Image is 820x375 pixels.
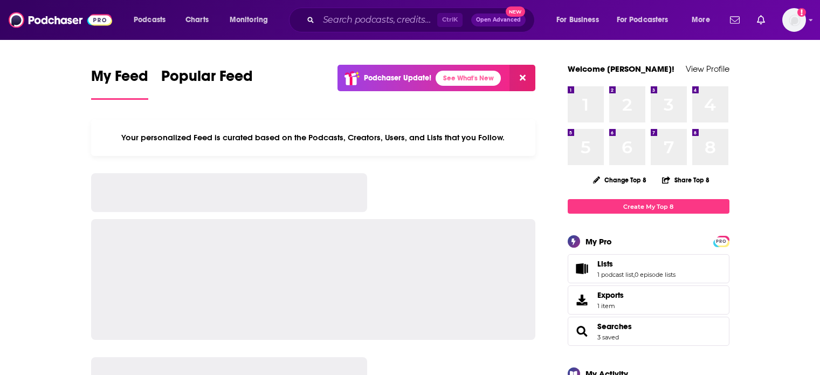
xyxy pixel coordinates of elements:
button: open menu [549,11,612,29]
span: My Feed [91,67,148,92]
span: Exports [597,290,624,300]
span: Charts [185,12,209,28]
img: Podchaser - Follow, Share and Rate Podcasts [9,10,112,30]
a: Searches [571,324,593,339]
a: View Profile [686,64,729,74]
a: Welcome [PERSON_NAME]! [568,64,674,74]
a: Popular Feed [161,67,253,100]
button: open menu [610,11,684,29]
a: PRO [715,237,728,245]
span: , [633,271,635,278]
a: 3 saved [597,333,619,341]
button: open menu [684,11,723,29]
span: More [692,12,710,28]
span: 1 item [597,302,624,310]
a: 1 podcast list [597,271,633,278]
span: Lists [597,259,613,269]
span: Popular Feed [161,67,253,92]
span: Exports [571,292,593,308]
button: Change Top 8 [587,173,653,187]
button: Open AdvancedNew [471,13,526,26]
input: Search podcasts, credits, & more... [319,11,437,29]
span: Ctrl K [437,13,463,27]
a: Searches [597,322,632,331]
a: My Feed [91,67,148,100]
p: Podchaser Update! [364,73,431,83]
a: See What's New [436,71,501,86]
button: open menu [222,11,282,29]
button: Share Top 8 [661,169,710,190]
img: User Profile [782,8,806,32]
a: Lists [597,259,676,269]
div: Search podcasts, credits, & more... [299,8,545,32]
span: New [506,6,525,17]
span: Searches [568,317,729,346]
span: Logged in as MGarceau [782,8,806,32]
span: Lists [568,254,729,283]
a: 0 episode lists [635,271,676,278]
span: For Podcasters [617,12,669,28]
button: open menu [126,11,180,29]
a: Lists [571,261,593,276]
span: Monitoring [230,12,268,28]
span: Open Advanced [476,17,521,23]
a: Create My Top 8 [568,199,729,214]
div: My Pro [585,236,612,247]
a: Show notifications dropdown [726,11,744,29]
span: For Business [556,12,599,28]
span: Podcasts [134,12,166,28]
button: Show profile menu [782,8,806,32]
a: Show notifications dropdown [753,11,769,29]
a: Exports [568,285,729,315]
div: Your personalized Feed is curated based on the Podcasts, Creators, Users, and Lists that you Follow. [91,119,536,156]
a: Charts [178,11,215,29]
svg: Add a profile image [797,8,806,17]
